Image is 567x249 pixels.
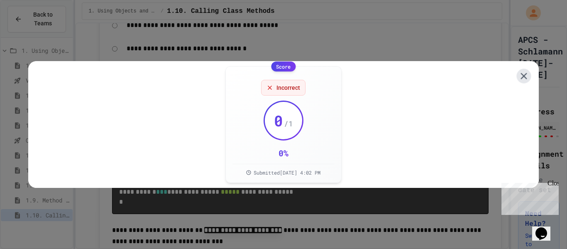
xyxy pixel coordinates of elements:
div: 0 % [279,147,288,159]
iframe: chat widget [498,180,559,215]
span: Incorrect [276,84,300,92]
div: Chat with us now!Close [3,3,57,53]
span: / 1 [284,118,293,129]
div: Score [271,62,296,71]
span: Submitted [DATE] 4:02 PM [254,169,320,176]
span: 0 [274,112,283,129]
iframe: chat widget [532,216,559,241]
